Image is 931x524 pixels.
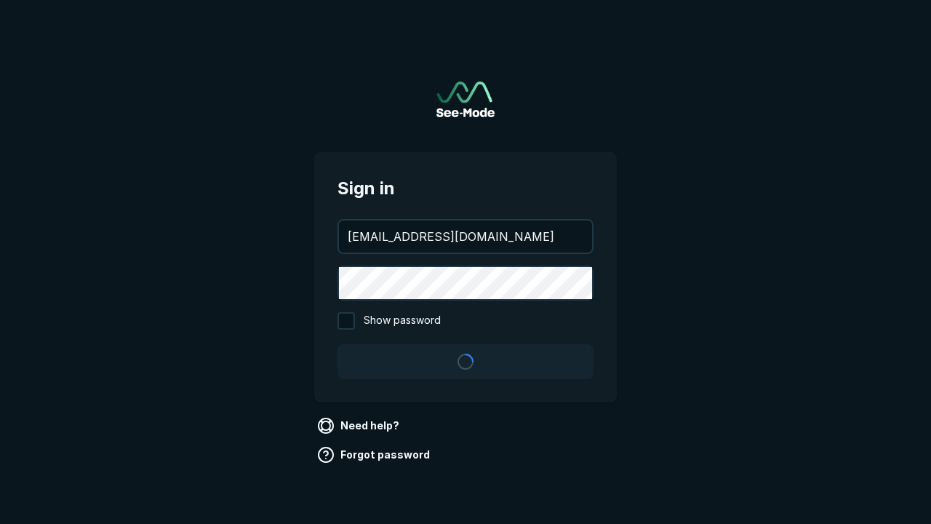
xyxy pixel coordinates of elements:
span: Show password [364,312,441,330]
a: Need help? [314,414,405,437]
a: Go to sign in [436,82,495,117]
span: Sign in [337,175,594,202]
a: Forgot password [314,443,436,467]
img: See-Mode Logo [436,82,495,117]
input: your@email.com [339,221,592,253]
